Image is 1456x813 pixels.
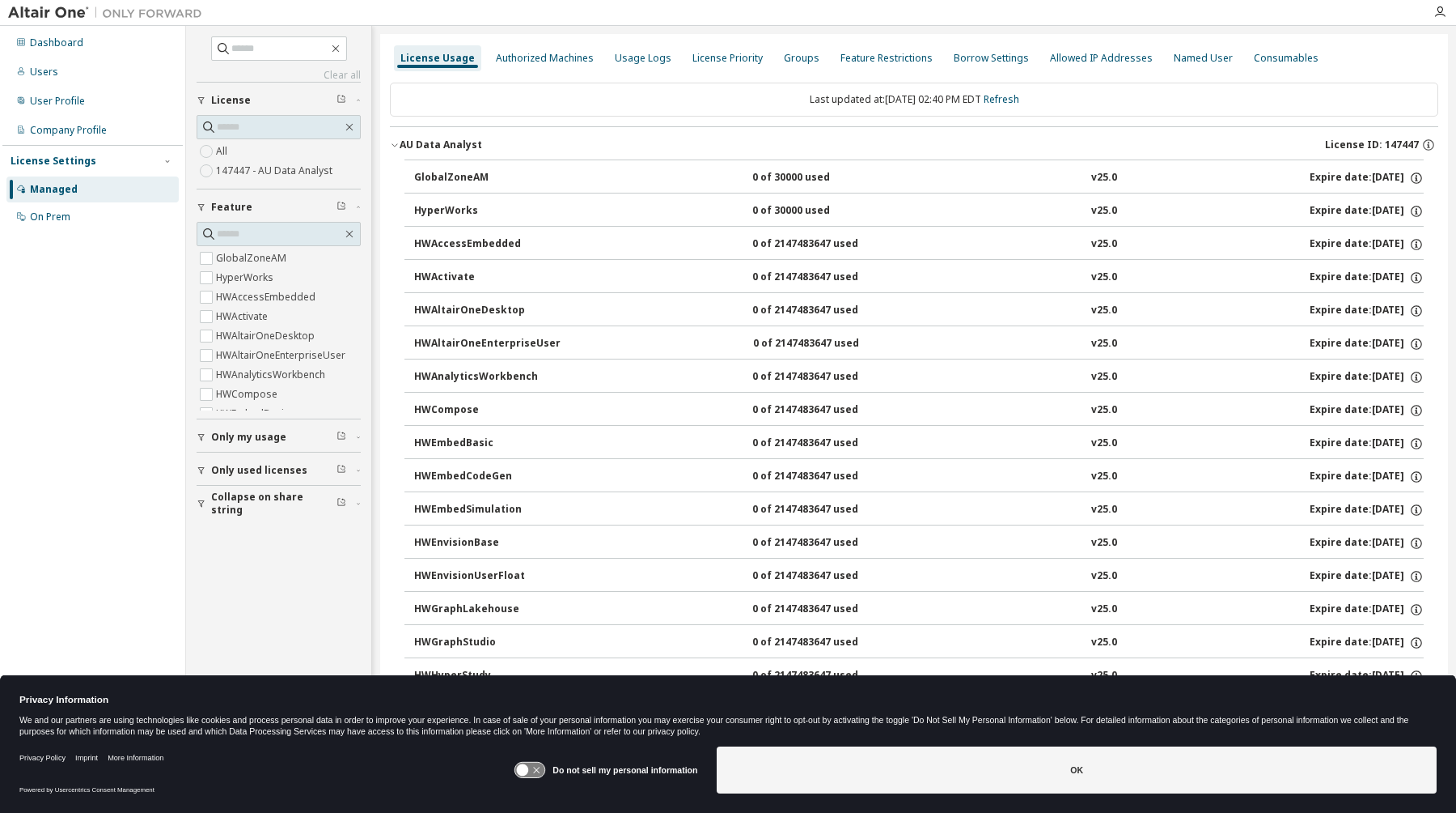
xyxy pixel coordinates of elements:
[197,453,361,488] button: Only used licenses
[752,270,898,285] div: 0 of 2147483647 used
[211,464,307,477] span: Only used licenses
[1050,52,1153,65] div: Allowed IP Addresses
[414,569,560,584] div: HWEnvisionUserFloat
[1091,636,1117,650] div: v25.0
[414,559,1424,594] button: HWEnvisionUserFloat0 of 2147483647 usedv25.0Expire date:[DATE]
[1310,270,1424,285] div: Expire date: [DATE]
[414,260,1424,296] button: HWActivate0 of 2147483647 usedv25.0Expire date:[DATE]
[1091,370,1117,385] div: v25.0
[752,403,898,418] div: 0 of 2147483647 used
[414,270,560,285] div: HWActivate
[752,237,898,252] div: 0 of 2147483647 used
[1091,503,1117,517] div: v25.0
[414,492,1424,528] button: HWEmbedSimulation0 of 2147483647 usedv25.0Expire date:[DATE]
[414,470,560,484] div: HWEmbedCodeGen
[216,287,319,307] label: HWAccessEmbedded
[840,52,933,65] div: Feature Restrictions
[1310,370,1424,385] div: Expire date: [DATE]
[414,526,1424,561] button: HWEnvisionBase0 of 2147483647 usedv25.0Expire date:[DATE]
[1091,171,1117,185] div: v25.0
[414,293,1424,329] button: HWAltairOneDesktop0 of 2147483647 usedv25.0Expire date:[DATE]
[1091,669,1117,683] div: v25.0
[414,237,560,252] div: HWAccessEmbedded
[414,194,1424,229] button: HyperWorks0 of 30000 usedv25.0Expire date:[DATE]
[400,138,482,151] div: AU Data Analyst
[1091,536,1117,551] div: v25.0
[1091,270,1117,285] div: v25.0
[1091,569,1117,584] div: v25.0
[336,497,346,510] span: Clear filter
[414,669,560,683] div: HWHyperStudy
[1325,138,1419,151] span: License ID: 147447
[1310,602,1424,617] div: Expire date: [DATE]
[752,171,898,185] div: 0 of 30000 used
[197,83,361,118] button: License
[216,268,277,287] label: HyperWorks
[615,52,671,65] div: Usage Logs
[752,503,898,517] div: 0 of 2147483647 used
[1091,436,1117,451] div: v25.0
[414,403,560,418] div: HWCompose
[414,160,1424,196] button: GlobalZoneAM0 of 30000 usedv25.0Expire date:[DATE]
[1310,470,1424,484] div: Expire date: [DATE]
[414,337,561,351] div: HWAltairOneEnterpriseUser
[197,69,361,82] a: Clear all
[216,385,281,404] label: HWCompose
[336,94,346,107] span: Clear filter
[1310,503,1424,517] div: Expire date: [DATE]
[30,95,85,108] div: User Profile
[390,83,1438,117] div: Last updated at: [DATE] 02:40 PM EDT
[336,201,346,214] span: Clear filter
[336,431,346,444] span: Clear filter
[752,669,898,683] div: 0 of 2147483647 used
[216,346,349,365] label: HWAltairOneEnterpriseUser
[1310,403,1424,418] div: Expire date: [DATE]
[216,161,336,181] label: 147447 - AU Data Analyst
[216,307,271,326] label: HWActivate
[752,436,898,451] div: 0 of 2147483647 used
[1310,536,1424,551] div: Expire date: [DATE]
[752,602,898,617] div: 0 of 2147483647 used
[692,52,763,65] div: License Priority
[414,204,560,219] div: HyperWorks
[1254,52,1318,65] div: Consumables
[1310,636,1424,650] div: Expire date: [DATE]
[414,536,560,551] div: HWEnvisionBase
[414,592,1424,628] button: HWGraphLakehouse0 of 2147483647 usedv25.0Expire date:[DATE]
[954,52,1029,65] div: Borrow Settings
[216,249,290,268] label: GlobalZoneAM
[414,326,1424,362] button: HWAltairOneEnterpriseUser0 of 2147483647 usedv25.0Expire date:[DATE]
[414,625,1424,661] button: HWGraphStudio0 of 2147483647 usedv25.0Expire date:[DATE]
[197,419,361,455] button: Only my usage
[390,127,1438,163] button: AU Data AnalystLicense ID: 147447
[1310,237,1424,252] div: Expire date: [DATE]
[752,304,898,318] div: 0 of 2147483647 used
[11,155,96,168] div: License Settings
[414,370,560,385] div: HWAnalyticsWorkbench
[211,94,251,107] span: License
[1174,52,1233,65] div: Named User
[216,365,328,385] label: HWAnalyticsWorkbench
[984,92,1019,106] a: Refresh
[1310,171,1424,185] div: Expire date: [DATE]
[30,211,70,223] div: On Prem
[1310,436,1424,451] div: Expire date: [DATE]
[414,503,560,517] div: HWEmbedSimulation
[752,569,898,584] div: 0 of 2147483647 used
[216,142,231,161] label: All
[752,204,898,219] div: 0 of 30000 used
[784,52,819,65] div: Groups
[400,52,475,65] div: License Usage
[414,436,560,451] div: HWEmbedBasic
[1091,470,1117,484] div: v25.0
[1310,669,1424,683] div: Expire date: [DATE]
[752,536,898,551] div: 0 of 2147483647 used
[1310,204,1424,219] div: Expire date: [DATE]
[414,658,1424,694] button: HWHyperStudy0 of 2147483647 usedv25.0Expire date:[DATE]
[197,486,361,521] button: Collapse on share string
[8,5,210,21] img: Altair One
[336,464,346,477] span: Clear filter
[752,370,898,385] div: 0 of 2147483647 used
[414,602,560,617] div: HWGraphLakehouse
[414,636,560,650] div: HWGraphStudio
